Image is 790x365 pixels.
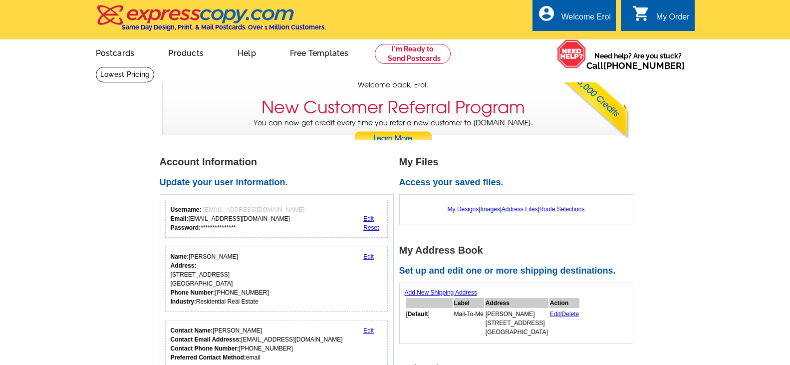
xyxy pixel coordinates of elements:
[454,298,484,308] th: Label
[171,326,343,362] div: [PERSON_NAME] [EMAIL_ADDRESS][DOMAIN_NAME] [PHONE_NUMBER] email
[537,4,555,22] i: account_circle
[160,177,399,188] h2: Update your user information.
[165,247,388,312] div: Your personal details.
[160,157,399,167] h1: Account Information
[363,215,374,222] a: Edit
[561,12,611,26] div: Welcome Erol
[448,206,479,213] a: My Designs
[408,311,428,318] b: Default
[363,253,374,260] a: Edit
[399,245,639,256] h1: My Address Book
[96,12,326,31] a: Same Day Design, Print, & Mail Postcards. Over 1 Million Customers.
[171,345,239,352] strong: Contact Phone Number:
[632,11,690,23] a: shopping_cart My Order
[586,51,690,71] span: Need help? Are you stuck?
[399,177,639,188] h2: Access your saved files.
[171,289,215,296] strong: Phone Number:
[632,4,650,22] i: shopping_cart
[171,262,197,269] strong: Address:
[165,200,388,238] div: Your login information.
[203,206,304,213] span: [EMAIL_ADDRESS][DOMAIN_NAME]
[171,253,189,260] strong: Name:
[480,206,500,213] a: Images
[549,298,580,308] th: Action
[603,60,685,71] a: [PHONE_NUMBER]
[171,224,201,231] strong: Password:
[656,12,690,26] div: My Order
[171,354,246,361] strong: Preferred Contact Method:
[454,309,484,337] td: Mail-To-Me
[485,309,548,337] td: [PERSON_NAME] [STREET_ADDRESS] [GEOGRAPHIC_DATA]
[122,23,326,31] h4: Same Day Design, Print, & Mail Postcards. Over 1 Million Customers.
[222,40,272,64] a: Help
[562,311,579,318] a: Delete
[549,309,580,337] td: |
[399,157,639,167] h1: My Files
[405,289,477,296] a: Add New Shipping Address
[363,224,379,231] a: Reset
[502,206,538,213] a: Address Files
[171,215,189,222] strong: Email:
[405,200,628,219] div: | | |
[262,97,525,118] h3: New Customer Referral Program
[550,311,560,318] a: Edit
[539,206,585,213] a: Route Selections
[586,60,685,71] span: Call
[171,206,202,213] strong: Username:
[171,327,213,334] strong: Contact Name:
[80,40,151,64] a: Postcards
[163,118,624,146] p: You can now get credit every time you refer a new customer to [DOMAIN_NAME].
[171,298,196,305] strong: Industry:
[171,336,242,343] strong: Contact Email Addresss:
[557,39,586,68] img: help
[406,309,453,337] td: [ ]
[358,80,428,90] span: Welcome back, Erol.
[399,266,639,277] h2: Set up and edit one or more shipping destinations.
[363,327,374,334] a: Edit
[485,298,548,308] th: Address
[152,40,220,64] a: Products
[274,40,365,64] a: Free Templates
[354,131,433,146] a: Learn More
[171,252,269,306] div: [PERSON_NAME] [STREET_ADDRESS] [GEOGRAPHIC_DATA] [PHONE_NUMBER] Residential Real Estate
